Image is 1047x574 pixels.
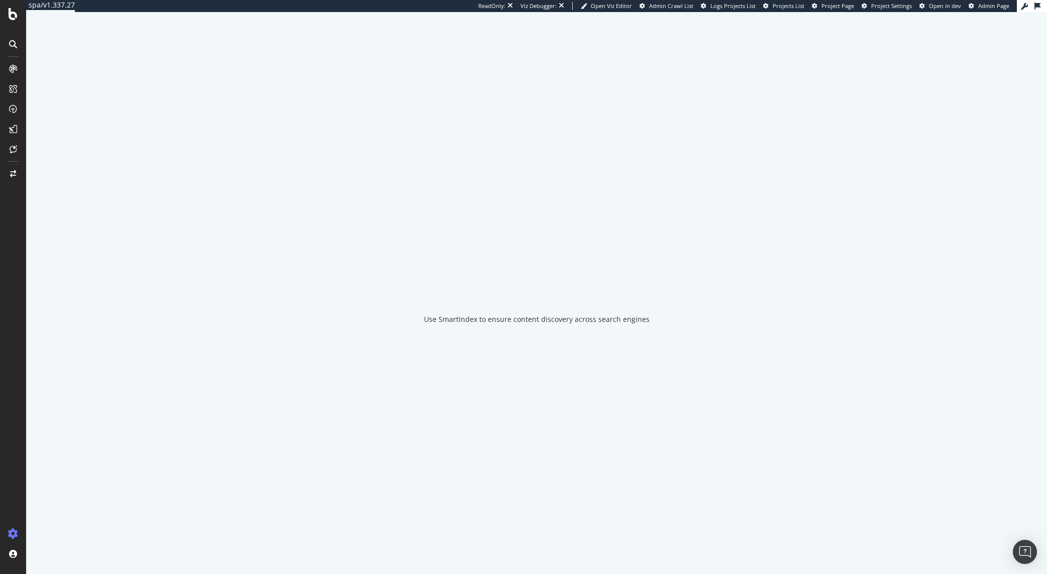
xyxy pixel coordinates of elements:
[478,2,505,10] div: ReadOnly:
[701,2,756,10] a: Logs Projects List
[763,2,804,10] a: Projects List
[640,2,693,10] a: Admin Crawl List
[919,2,961,10] a: Open in dev
[812,2,854,10] a: Project Page
[969,2,1009,10] a: Admin Page
[649,2,693,10] span: Admin Crawl List
[862,2,912,10] a: Project Settings
[929,2,961,10] span: Open in dev
[978,2,1009,10] span: Admin Page
[821,2,854,10] span: Project Page
[591,2,632,10] span: Open Viz Editor
[871,2,912,10] span: Project Settings
[1013,540,1037,564] div: Open Intercom Messenger
[520,2,557,10] div: Viz Debugger:
[773,2,804,10] span: Projects List
[424,314,650,324] div: Use SmartIndex to ensure content discovery across search engines
[581,2,632,10] a: Open Viz Editor
[500,262,573,298] div: animation
[710,2,756,10] span: Logs Projects List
